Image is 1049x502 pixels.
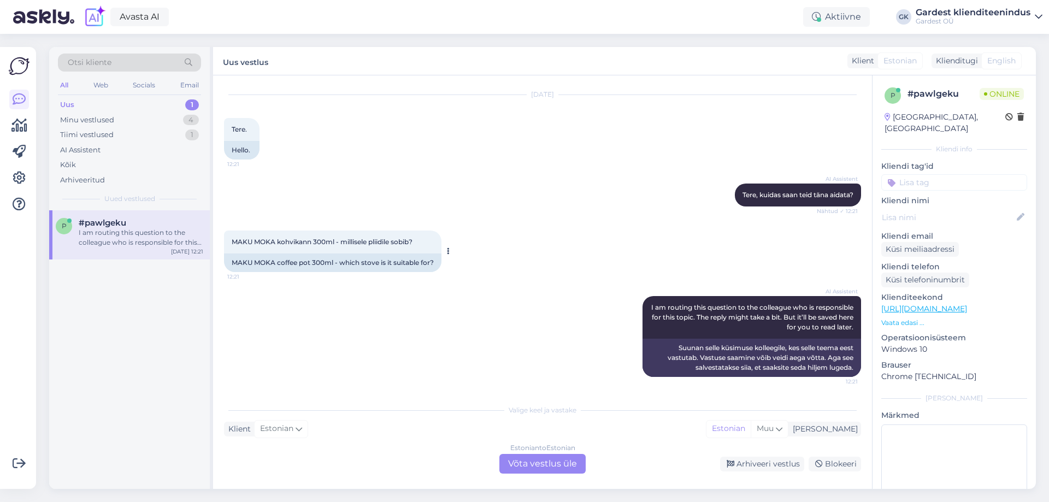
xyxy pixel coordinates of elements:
[651,303,855,331] span: I am routing this question to the colleague who is responsible for this topic. The reply might ta...
[916,17,1030,26] div: Gardest OÜ
[510,443,575,453] div: Estonian to Estonian
[720,457,804,471] div: Arhiveeri vestlus
[224,405,861,415] div: Valige keel ja vastake
[232,238,412,246] span: MAKU MOKA kohvikann 300ml - millisele pliidile sobib?
[788,423,858,435] div: [PERSON_NAME]
[881,371,1027,382] p: Chrome [TECHNICAL_ID]
[68,57,111,68] span: Otsi kliente
[881,273,969,287] div: Küsi telefoninumbrit
[183,115,199,126] div: 4
[891,91,895,99] span: p
[883,55,917,67] span: Estonian
[185,129,199,140] div: 1
[881,393,1027,403] div: [PERSON_NAME]
[907,87,980,101] div: # pawlgeku
[881,174,1027,191] input: Lisa tag
[9,56,30,76] img: Askly Logo
[881,344,1027,355] p: Windows 10
[499,454,586,474] div: Võta vestlus üle
[881,410,1027,421] p: Märkmed
[896,9,911,25] div: GK
[178,78,201,92] div: Email
[643,339,861,377] div: Suunan selle küsimuse kolleegile, kes selle teema eest vastutab. Vastuse saamine võib veidi aega ...
[987,55,1016,67] span: English
[817,377,858,386] span: 12:21
[60,175,105,186] div: Arhiveeritud
[882,211,1015,223] input: Lisa nimi
[224,253,441,272] div: MAKU MOKA coffee pot 300ml - which stove is it suitable for?
[232,125,247,133] span: Tere.
[224,90,861,99] div: [DATE]
[224,423,251,435] div: Klient
[932,55,978,67] div: Klienditugi
[980,88,1024,100] span: Online
[817,287,858,296] span: AI Assistent
[60,160,76,170] div: Kõik
[223,54,268,68] label: Uus vestlus
[110,8,169,26] a: Avasta AI
[881,332,1027,344] p: Operatsioonisüsteem
[817,207,858,215] span: Nähtud ✓ 12:21
[60,115,114,126] div: Minu vestlused
[916,8,1030,17] div: Gardest klienditeenindus
[60,145,101,156] div: AI Assistent
[131,78,157,92] div: Socials
[58,78,70,92] div: All
[881,318,1027,328] p: Vaata edasi ...
[104,194,155,204] span: Uued vestlused
[885,111,1005,134] div: [GEOGRAPHIC_DATA], [GEOGRAPHIC_DATA]
[171,247,203,256] div: [DATE] 12:21
[881,144,1027,154] div: Kliendi info
[817,175,858,183] span: AI Assistent
[79,228,203,247] div: I am routing this question to the colleague who is responsible for this topic. The reply might ta...
[227,273,268,281] span: 12:21
[847,55,874,67] div: Klient
[881,359,1027,371] p: Brauser
[881,304,967,314] a: [URL][DOMAIN_NAME]
[60,129,114,140] div: Tiimi vestlused
[91,78,110,92] div: Web
[881,195,1027,206] p: Kliendi nimi
[881,261,1027,273] p: Kliendi telefon
[809,457,861,471] div: Blokeeri
[60,99,74,110] div: Uus
[881,231,1027,242] p: Kliendi email
[881,292,1027,303] p: Klienditeekond
[706,421,751,437] div: Estonian
[757,423,774,433] span: Muu
[79,218,126,228] span: #pawlgeku
[803,7,870,27] div: Aktiivne
[185,99,199,110] div: 1
[227,160,268,168] span: 12:21
[881,161,1027,172] p: Kliendi tag'id
[881,242,959,257] div: Küsi meiliaadressi
[62,222,67,230] span: p
[224,141,260,160] div: Hello.
[916,8,1042,26] a: Gardest klienditeenindusGardest OÜ
[742,191,853,199] span: Tere, kuidas saan teid täna aidata?
[83,5,106,28] img: explore-ai
[260,423,293,435] span: Estonian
